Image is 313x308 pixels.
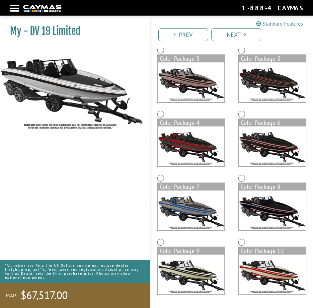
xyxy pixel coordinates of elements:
[239,247,306,255] div: Color Package 10
[242,4,303,12] div: 1-888-4CAYMAS
[239,183,306,191] div: Color Package 8
[158,62,225,102] img: color_package_468.png
[6,292,17,299] span: MAP:
[239,62,306,102] img: color_package_469.png
[23,5,61,12] img: white-logo-c9c8dbefe5ff5ceceb0f0178aa75bf4bb51f6bca0971e226c86eb53dfe498488.png
[158,28,208,41] a: Prev
[239,255,306,294] img: color_package_475.png
[158,119,225,126] div: Color Package 4
[10,25,133,37] h1: My - DV 19 Limited
[158,183,225,191] div: Color Package 7
[211,28,261,41] a: Next
[158,55,225,62] div: Color Package 3
[21,288,68,302] span: $67,517.00
[239,191,306,230] img: color_package_473.png
[158,247,225,255] div: Color Package 9
[256,20,303,28] a: Standard Features
[158,191,225,230] img: color_package_472.png
[239,55,306,62] div: Color Package 5
[158,255,225,294] img: color_package_474.png
[5,260,145,283] p: *All prices are Retail in US Dollars and do not include dealer freight, prep, tariffs, fees, taxe...
[239,119,306,126] div: Color Package 6
[239,126,306,166] img: color_package_471.png
[158,126,225,166] img: color_package_470.png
